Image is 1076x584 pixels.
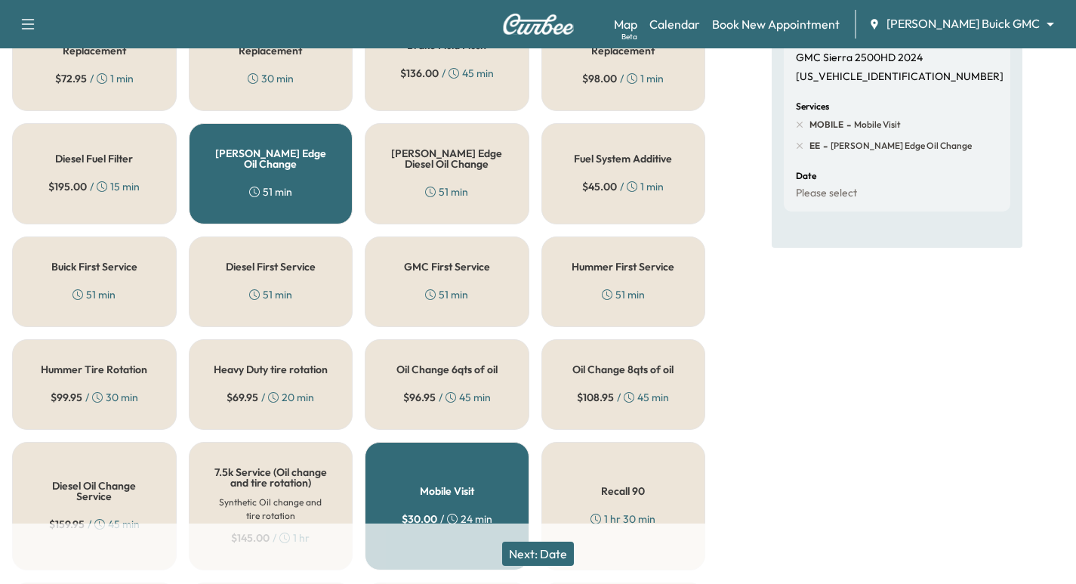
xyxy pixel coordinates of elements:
span: $ 30.00 [402,511,437,527]
div: / 1 min [582,179,664,194]
div: / 15 min [48,179,140,194]
div: 51 min [249,184,292,199]
div: / 24 min [402,511,492,527]
div: / 1 min [55,71,134,86]
div: 30 min [248,71,294,86]
a: MapBeta [614,15,637,33]
h5: 12V Battery Replacement [214,35,328,56]
p: [US_VEHICLE_IDENTIFICATION_NUMBER] [796,70,1004,84]
h5: Diesel First Service [226,261,316,272]
button: Next: Date [502,542,574,566]
p: GMC Sierra 2500HD 2024 [796,51,923,65]
img: Curbee Logo [502,14,575,35]
div: 51 min [425,184,468,199]
span: $ 136.00 [400,66,439,81]
h5: Diesel Oil Change Service [37,480,152,502]
div: / 45 min [49,517,140,532]
span: $ 72.95 [55,71,87,86]
span: $ 45.00 [582,179,617,194]
div: / 45 min [403,390,491,405]
span: EE [809,140,820,152]
h5: Hummer First Service [572,261,674,272]
div: / 45 min [400,66,494,81]
div: / 45 min [577,390,669,405]
span: [PERSON_NAME] Buick GMC [886,15,1040,32]
span: $ 69.95 [227,390,258,405]
h6: Date [796,171,816,181]
a: Calendar [649,15,700,33]
h5: 7.5k Service (Oil change and tire rotation) [214,467,328,488]
span: $ 99.95 [51,390,82,405]
span: Mobile Visit [851,119,901,131]
div: Beta [621,31,637,42]
h5: Buick First Service [51,261,137,272]
div: 1 hr 30 min [590,511,655,527]
div: / 20 min [227,390,314,405]
span: $ 195.00 [48,179,87,194]
h5: Oil Change 8qts of oil [572,364,674,375]
span: $ 159.95 [49,517,85,532]
h6: Services [796,102,829,111]
a: Book New Appointment [712,15,840,33]
span: MOBILE [809,119,843,131]
div: 51 min [249,287,292,302]
h5: [PERSON_NAME] Edge Oil Change [214,148,328,169]
div: / 1 min [582,71,664,86]
div: 51 min [602,287,645,302]
h5: Mobile Visit [420,486,474,496]
h5: Brake Fluid Flush [407,40,486,51]
h5: Engine Air Filter Replacement [37,35,152,56]
h5: Hummer Tire Rotation [41,364,147,375]
h5: [PERSON_NAME] Edge Diesel Oil Change [390,148,504,169]
span: - [820,138,828,153]
p: Please select [796,187,857,200]
span: $ 108.95 [577,390,614,405]
h5: Fuel System Additive [574,153,672,164]
h5: Recall 90 [601,486,645,496]
div: / 30 min [51,390,138,405]
span: $ 96.95 [403,390,436,405]
span: - [843,117,851,132]
span: $ 98.00 [582,71,617,86]
h5: GMC First Service [404,261,490,272]
div: 51 min [425,287,468,302]
div: 51 min [72,287,116,302]
h5: Heavy Duty tire rotation [214,364,328,375]
span: Ewing Edge Oil Change [828,140,972,152]
h5: Cabin Air Filter Replacement [566,35,681,56]
h5: Diesel Fuel Filter [55,153,133,164]
h5: Oil Change 6qts of oil [396,364,498,375]
h6: Synthetic Oil change and tire rotation [214,496,328,523]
